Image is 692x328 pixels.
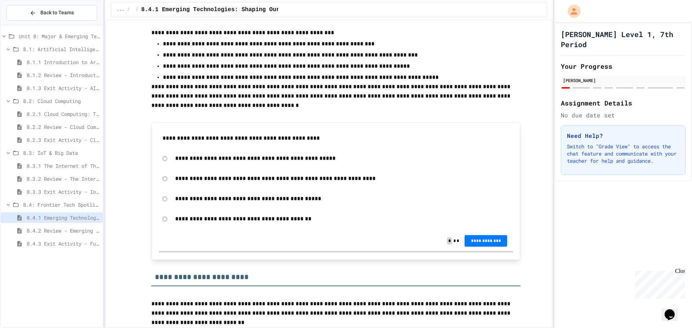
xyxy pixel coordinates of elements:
div: Chat with us now!Close [3,3,50,46]
span: 8.1: Artificial Intelligence Basics [23,45,100,53]
div: No due date set [561,111,686,120]
h1: [PERSON_NAME] Level 1, 7th Period [561,29,686,49]
span: 8.4: Frontier Tech Spotlight [23,201,100,208]
span: 8.4.3 Exit Activity - Future Tech Challenge [27,240,100,247]
span: 8.2: Cloud Computing [23,97,100,105]
span: 8.2.1 Cloud Computing: Transforming the Digital World [27,110,100,118]
span: 8.4.2 Review - Emerging Technologies: Shaping Our Digital Future [27,227,100,234]
h2: Your Progress [561,61,686,71]
h3: Need Help? [567,131,679,140]
iframe: chat widget [662,299,685,321]
div: My Account [560,3,582,19]
span: ... [117,7,125,13]
h2: Assignment Details [561,98,686,108]
span: 8.2.3 Exit Activity - Cloud Service Detective [27,136,100,144]
span: Unit 8: Major & Emerging Technologies [19,32,100,40]
span: 8.3: IoT & Big Data [23,149,100,157]
span: 8.1.2 Review - Introduction to Artificial Intelligence [27,71,100,79]
span: Back to Teams [40,9,74,17]
iframe: chat widget [632,268,685,298]
span: 8.2.2 Review - Cloud Computing [27,123,100,131]
span: 8.3.1 The Internet of Things and Big Data: Our Connected Digital World [27,162,100,170]
p: Switch to "Grade View" to access the chat feature and communicate with your teacher for help and ... [567,143,679,165]
div: [PERSON_NAME] [563,77,683,84]
span: 8.1.3 Exit Activity - AI Detective [27,84,100,92]
span: 8.4.1 Emerging Technologies: Shaping Our Digital Future [141,5,332,14]
span: 8.3.2 Review - The Internet of Things and Big Data [27,175,100,183]
span: 8.4.1 Emerging Technologies: Shaping Our Digital Future [27,214,100,221]
span: / [127,7,130,13]
button: Back to Teams [6,5,97,21]
span: 8.3.3 Exit Activity - IoT Data Detective Challenge [27,188,100,196]
span: / [136,7,138,13]
span: 8.1.1 Introduction to Artificial Intelligence [27,58,100,66]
